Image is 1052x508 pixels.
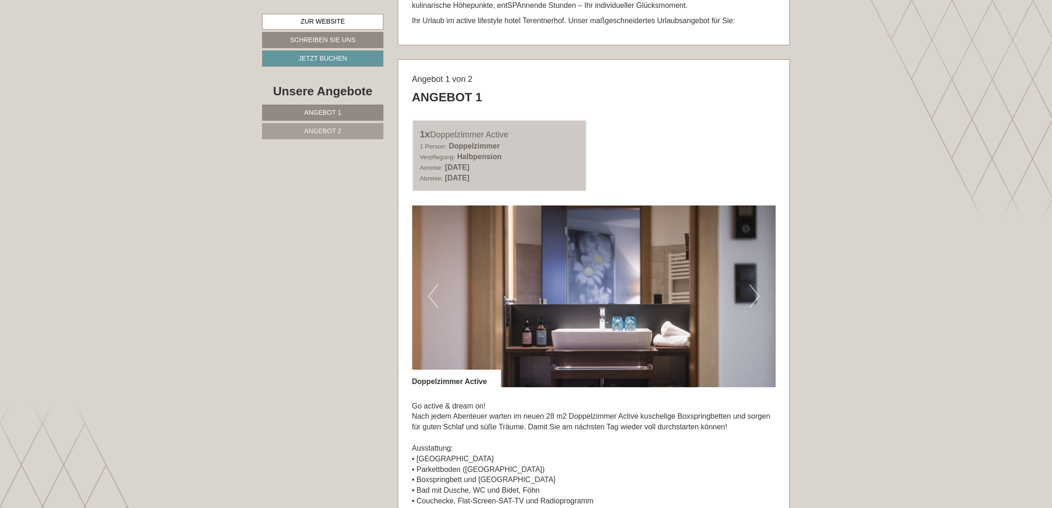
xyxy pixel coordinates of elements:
[262,50,383,67] a: Jetzt buchen
[262,32,383,48] a: Schreiben Sie uns
[412,370,501,387] div: Doppelzimmer Active
[420,175,443,182] small: Abreise:
[304,109,341,116] span: Angebot 1
[445,174,470,182] b: [DATE]
[420,154,455,161] small: Verpflegung:
[262,14,383,30] a: Zur Website
[428,285,438,308] button: Previous
[420,128,579,141] div: Doppelzimmer Active
[449,142,500,150] b: Doppelzimmer
[262,83,383,100] div: Unsere Angebote
[412,74,473,84] span: Angebot 1 von 2
[412,89,482,106] div: Angebot 1
[750,285,759,308] button: Next
[457,153,501,161] b: Halbpension
[445,163,470,171] b: [DATE]
[420,164,443,171] small: Anreise:
[420,129,430,139] b: 1x
[420,143,447,150] small: 1 Person:
[304,127,341,135] span: Angebot 2
[412,16,776,26] p: Ihr Urlaub im active lifestyle hotel Terentnerhof. Unser maßgeschneidertes Urlaubsangebot für Sie:
[412,205,776,387] img: image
